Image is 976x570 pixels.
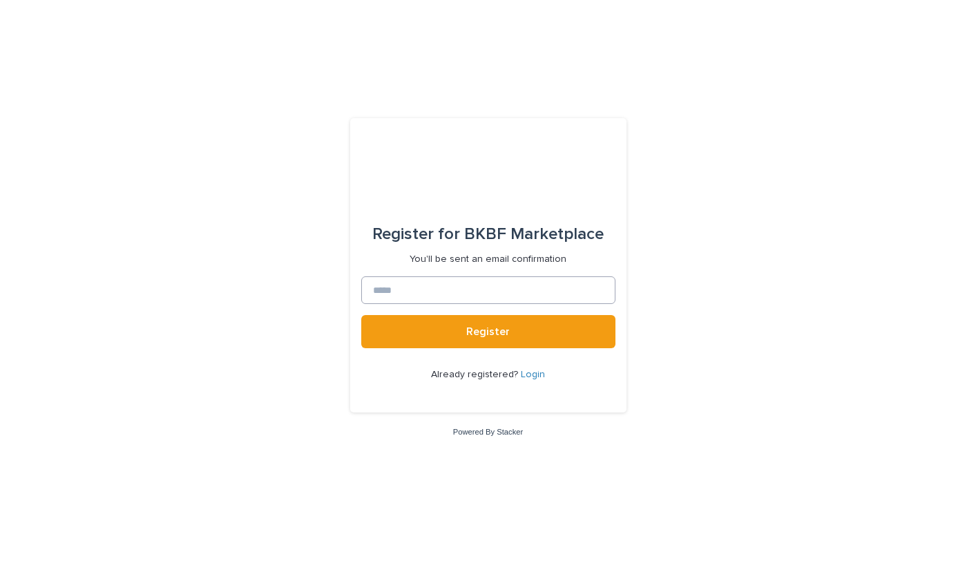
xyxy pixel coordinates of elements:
[419,151,557,193] img: l65f3yHPToSKODuEVUav
[431,370,521,379] span: Already registered?
[361,315,615,348] button: Register
[521,370,545,379] a: Login
[410,254,566,265] p: You'll be sent an email confirmation
[372,226,460,243] span: Register for
[453,428,523,436] a: Powered By Stacker
[466,326,510,337] span: Register
[372,215,604,254] div: BKBF Marketplace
